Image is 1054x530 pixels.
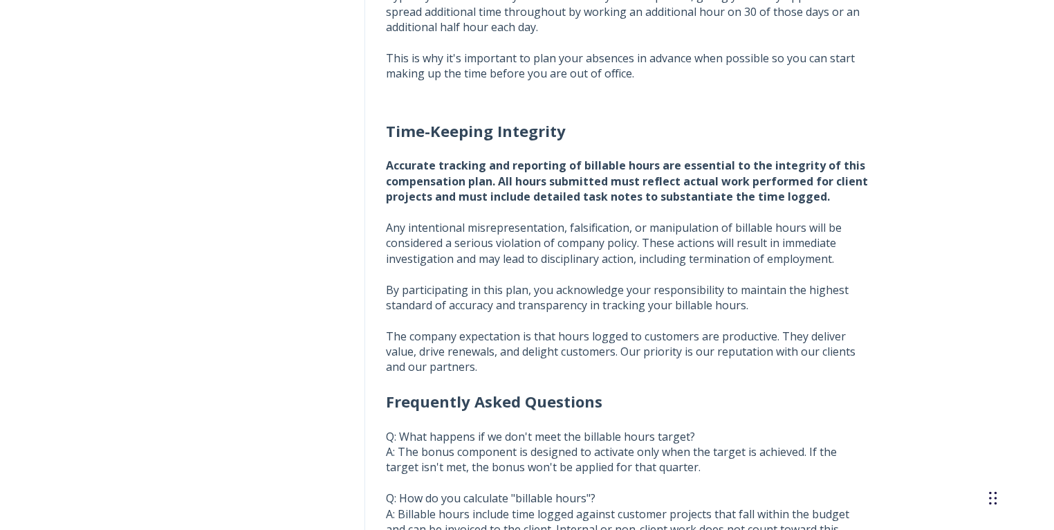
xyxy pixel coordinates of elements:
p: By participating in this plan, you acknowledge your responsibility to maintain the highest standa... [386,282,873,313]
strong: Time-Keeping Integrity [386,120,566,141]
p: Any intentional misrepresentation, falsification, or manipulation of billable hours will be consi... [386,220,873,266]
p: The company expectation is that hours logged to customers are productive. They deliver value, dri... [386,329,873,375]
div: Drag [989,477,997,519]
strong: Frequently Asked Questions [386,391,602,412]
strong: Accurate tracking and reporting of billable hours are essential to the integrity of this compensa... [386,158,868,204]
iframe: Chat Widget [806,370,1054,530]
